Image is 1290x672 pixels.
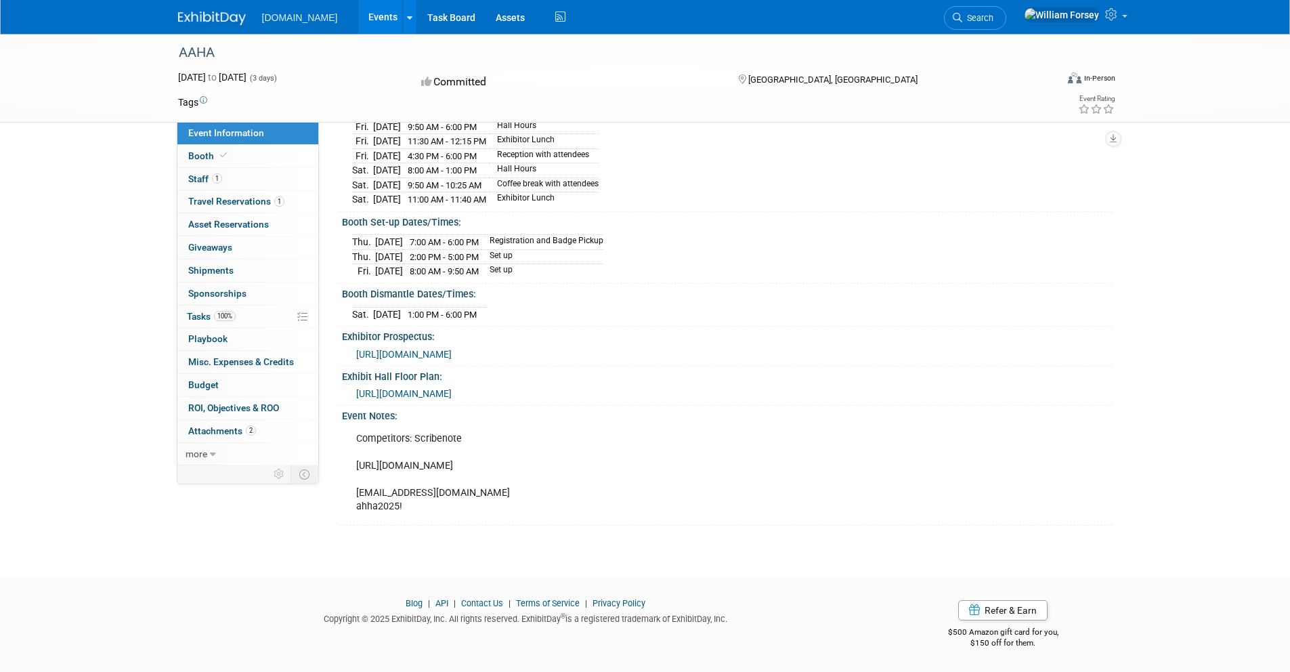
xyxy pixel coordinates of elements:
td: Sat. [352,163,373,178]
td: [DATE] [373,163,401,178]
span: Event Information [188,127,264,138]
td: [DATE] [373,177,401,192]
td: Sat. [352,192,373,207]
span: [DOMAIN_NAME] [262,12,338,23]
td: [DATE] [375,264,403,278]
span: [GEOGRAPHIC_DATA], [GEOGRAPHIC_DATA] [748,75,918,85]
span: Travel Reservations [188,196,284,207]
a: Asset Reservations [177,213,318,236]
a: ROI, Objectives & ROO [177,397,318,419]
td: Sat. [352,177,373,192]
div: Event Notes: [342,406,1113,423]
td: Coffee break with attendees [489,177,599,192]
td: [DATE] [373,192,401,207]
span: 8:00 AM - 9:50 AM [410,266,479,276]
div: Committed [417,70,716,94]
div: Event Format [976,70,1116,91]
div: Competitors: Scribenote [URL][DOMAIN_NAME] [EMAIL_ADDRESS][DOMAIN_NAME] ahha2025! [347,425,962,520]
td: Reception with attendees [489,148,599,163]
span: 9:50 AM - 10:25 AM [408,180,481,190]
span: 11:30 AM - 12:15 PM [408,136,486,146]
td: Fri. [352,134,373,149]
span: 7:00 AM - 6:00 PM [410,237,479,247]
td: [DATE] [373,148,401,163]
span: 1:00 PM - 6:00 PM [408,310,477,320]
td: Fri. [352,264,375,278]
span: 1 [274,196,284,207]
div: Copyright © 2025 ExhibitDay, Inc. All rights reserved. ExhibitDay is a registered trademark of Ex... [178,610,874,625]
td: [DATE] [373,307,401,321]
span: Giveaways [188,242,232,253]
a: [URL][DOMAIN_NAME] [356,388,452,399]
a: Blog [406,598,423,608]
span: Search [962,13,993,23]
span: | [582,598,590,608]
a: API [435,598,448,608]
a: Staff1 [177,168,318,190]
span: Shipments [188,265,234,276]
span: more [186,448,207,459]
td: Set up [481,249,603,264]
sup: ® [561,612,565,620]
span: ROI, Objectives & ROO [188,402,279,413]
span: Staff [188,173,222,184]
a: Refer & Earn [958,600,1048,621]
a: Privacy Policy [593,598,645,608]
div: Exhibit Hall Floor Plan: [342,366,1113,383]
td: Sat. [352,307,373,321]
a: Attachments2 [177,420,318,442]
img: Format-Inperson.png [1068,72,1081,83]
div: AAHA [174,41,1036,65]
a: [URL][DOMAIN_NAME] [356,349,452,360]
span: Budget [188,379,219,390]
span: 11:00 AM - 11:40 AM [408,194,486,205]
span: 2:00 PM - 5:00 PM [410,252,479,262]
td: Fri. [352,148,373,163]
span: 4:30 PM - 6:00 PM [408,151,477,161]
a: Contact Us [461,598,503,608]
span: 100% [214,311,236,321]
a: Shipments [177,259,318,282]
span: Tasks [187,311,236,322]
span: 2 [246,425,256,436]
img: ExhibitDay [178,12,246,25]
a: Sponsorships [177,282,318,305]
span: Playbook [188,333,228,344]
span: 8:00 AM - 1:00 PM [408,165,477,175]
span: | [450,598,459,608]
a: Playbook [177,328,318,350]
span: 9:50 AM - 6:00 PM [408,122,477,132]
td: Personalize Event Tab Strip [267,465,291,483]
td: Exhibitor Lunch [489,134,599,149]
div: In-Person [1083,73,1115,83]
span: [DATE] [DATE] [178,72,246,83]
a: Giveaways [177,236,318,259]
div: $150 off for them. [894,637,1113,649]
a: Booth [177,145,318,167]
a: Travel Reservations1 [177,190,318,213]
td: Hall Hours [489,119,599,134]
a: more [177,443,318,465]
span: to [206,72,219,83]
span: Booth [188,150,230,161]
td: Toggle Event Tabs [291,465,318,483]
span: Misc. Expenses & Credits [188,356,294,367]
span: (3 days) [249,74,277,83]
span: | [425,598,433,608]
div: Exhibitor Prospectus: [342,327,1113,343]
span: Asset Reservations [188,219,269,230]
div: $500 Amazon gift card for you, [894,618,1113,649]
div: Booth Dismantle Dates/Times: [342,284,1113,301]
a: Search [944,6,1006,30]
td: Tags [178,96,207,109]
td: Registration and Badge Pickup [481,235,603,250]
img: William Forsey [1024,7,1100,22]
td: [DATE] [375,249,403,264]
i: Booth reservation complete [220,152,227,159]
td: [DATE] [375,235,403,250]
div: Event Rating [1078,96,1115,102]
span: 1 [212,173,222,184]
div: Booth Set-up Dates/Times: [342,212,1113,229]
